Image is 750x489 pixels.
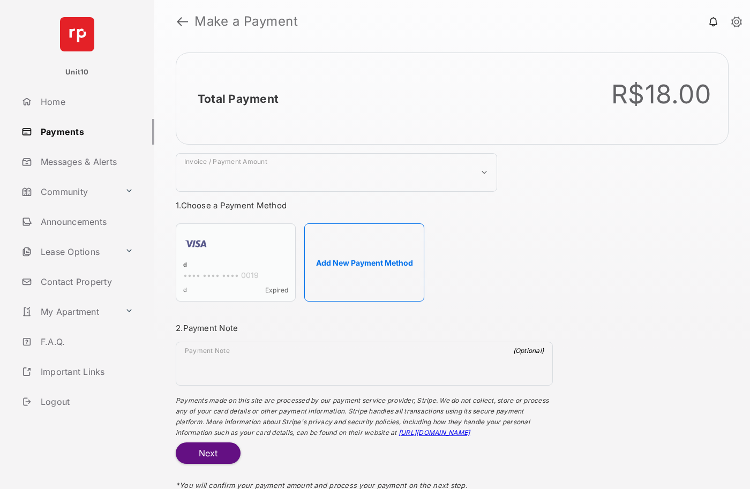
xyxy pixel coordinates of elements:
div: d [183,261,288,270]
h3: 2. Payment Note [176,323,553,333]
span: Expired [265,286,288,294]
strong: Make a Payment [194,15,298,28]
a: Messages & Alerts [17,149,154,175]
a: My Apartment [17,299,121,325]
h2: Total Payment [198,92,279,106]
h3: 1. Choose a Payment Method [176,200,553,210]
a: [URL][DOMAIN_NAME] [399,428,470,437]
button: Next [176,442,241,464]
div: R$18.00 [611,79,711,110]
div: •••• •••• •••• 0019 [183,270,288,282]
span: d [183,286,187,294]
a: Announcements [17,209,154,235]
a: Home [17,89,154,115]
a: Important Links [17,359,138,385]
span: Payments made on this site are processed by our payment service provider, Stripe. We do not colle... [176,396,549,437]
button: Add New Payment Method [304,223,424,302]
p: Unit10 [65,67,89,78]
a: F.A.Q. [17,329,154,355]
a: Logout [17,389,154,415]
a: Lease Options [17,239,121,265]
a: Community [17,179,121,205]
a: Contact Property [17,269,154,295]
img: svg+xml;base64,PHN2ZyB4bWxucz0iaHR0cDovL3d3dy53My5vcmcvMjAwMC9zdmciIHdpZHRoPSI2NCIgaGVpZ2h0PSI2NC... [60,17,94,51]
a: Payments [17,119,154,145]
div: d•••• •••• •••• 0019dExpired [176,223,296,302]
